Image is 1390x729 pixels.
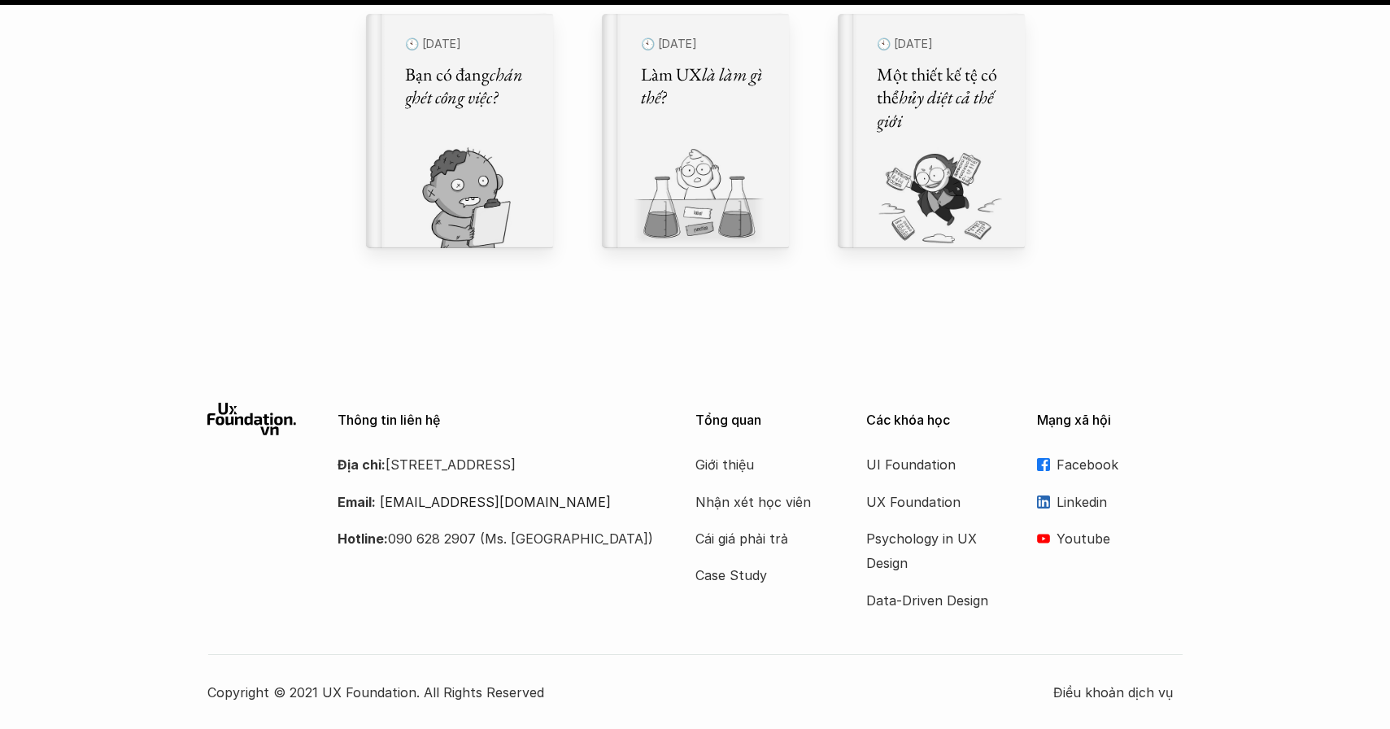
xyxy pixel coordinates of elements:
[1057,526,1183,551] p: Youtube
[338,456,386,473] strong: Địa chỉ:
[405,63,526,110] em: chán ghét công việc?
[602,14,789,248] a: 🕙 [DATE]Làm UXlà làm gì thế?
[866,413,1013,428] p: Các khóa học
[338,452,655,477] p: [STREET_ADDRESS]
[695,490,826,514] a: Nhận xét học viên
[405,33,534,55] p: 🕙 [DATE]
[877,33,1005,55] p: 🕙 [DATE]
[641,63,765,110] em: là làm gì thế?
[1037,413,1183,428] p: Mạng xã hội
[338,494,376,510] strong: Email:
[1037,526,1183,551] a: Youtube
[695,526,826,551] a: Cái giá phải trả
[405,63,534,110] h5: Bạn có đang
[866,526,996,576] a: Psychology in UX Design
[1037,452,1183,477] a: Facebook
[877,63,1005,133] h5: Một thiết kế tệ có thể
[866,490,996,514] a: UX Foundation
[338,530,388,547] strong: Hotline:
[1053,680,1183,705] a: Điều khoản dịch vụ
[338,526,655,551] p: 090 628 2907 (Ms. [GEOGRAPHIC_DATA])
[207,680,1053,705] p: Copyright © 2021 UX Foundation. All Rights Reserved
[641,63,769,110] h5: Làm UX
[1057,490,1183,514] p: Linkedin
[695,452,826,477] a: Giới thiệu
[866,452,996,477] a: UI Foundation
[866,588,996,613] a: Data-Driven Design
[366,14,553,248] a: 🕙 [DATE]Bạn có đangchán ghét công việc?
[695,413,842,428] p: Tổng quan
[641,33,769,55] p: 🕙 [DATE]
[338,413,655,428] p: Thông tin liên hệ
[1057,452,1183,477] p: Facebook
[877,85,996,133] em: hủy diệt cả thế giới
[838,14,1025,248] a: 🕙 [DATE]Một thiết kế tệ có thểhủy diệt cả thế giới
[380,494,611,510] a: [EMAIL_ADDRESS][DOMAIN_NAME]
[695,563,826,587] a: Case Study
[1037,490,1183,514] a: Linkedin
